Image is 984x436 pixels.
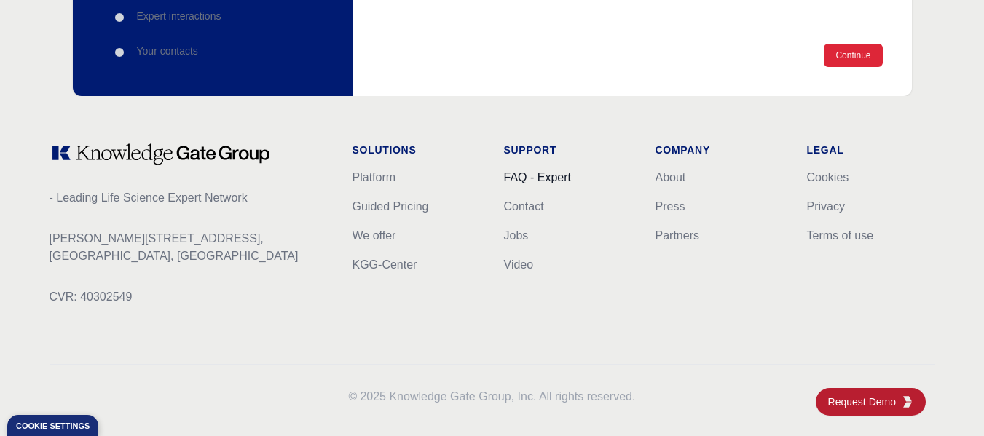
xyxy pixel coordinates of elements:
a: Video [504,258,534,271]
p: [PERSON_NAME][STREET_ADDRESS], [GEOGRAPHIC_DATA], [GEOGRAPHIC_DATA] [50,230,329,265]
span: Request Demo [828,395,902,409]
a: FAQ - Expert [504,171,571,183]
h1: Support [504,143,632,157]
a: Guided Pricing [353,200,429,213]
button: Continue [824,44,882,67]
a: Privacy [807,200,845,213]
p: 2025 Knowledge Gate Group, Inc. All rights reserved. [50,388,935,405]
a: Terms of use [807,229,874,242]
p: Expert interactions [137,9,221,23]
a: Contact [504,200,544,213]
a: About [656,171,686,183]
a: Partners [656,229,699,242]
img: KGG [902,396,913,408]
a: Request DemoKGG [816,388,926,416]
p: CVR: 40302549 [50,288,329,306]
span: © [349,390,358,403]
div: Cookie settings [16,422,90,430]
a: KGG-Center [353,258,417,271]
h1: Solutions [353,143,481,157]
a: We offer [353,229,396,242]
a: Jobs [504,229,529,242]
div: Widget chat [911,366,984,436]
p: Your contacts [137,44,198,58]
a: Cookies [807,171,849,183]
p: - Leading Life Science Expert Network [50,189,329,207]
h1: Company [656,143,784,157]
a: Press [656,200,685,213]
iframe: Chat Widget [911,366,984,436]
a: Platform [353,171,396,183]
h1: Legal [807,143,935,157]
